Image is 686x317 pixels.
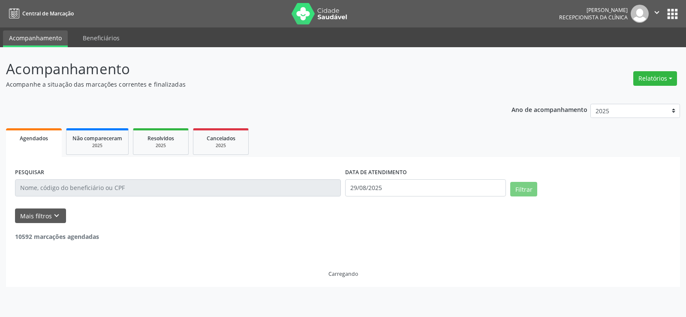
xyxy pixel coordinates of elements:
p: Ano de acompanhamento [511,104,587,115]
label: DATA DE ATENDIMENTO [345,166,407,179]
a: Central de Marcação [6,6,74,21]
label: PESQUISAR [15,166,44,179]
div: [PERSON_NAME] [559,6,628,14]
p: Acompanhe a situação das marcações correntes e finalizadas [6,80,478,89]
span: Recepcionista da clínica [559,14,628,21]
span: Cancelados [207,135,235,142]
img: img [631,5,649,23]
div: 2025 [199,142,242,149]
button: Relatórios [633,71,677,86]
button: apps [665,6,680,21]
input: Nome, código do beneficiário ou CPF [15,179,341,196]
a: Beneficiários [77,30,126,45]
strong: 10592 marcações agendadas [15,232,99,241]
a: Acompanhamento [3,30,68,47]
button: Filtrar [510,182,537,196]
button:  [649,5,665,23]
span: Não compareceram [72,135,122,142]
span: Resolvidos [147,135,174,142]
span: Agendados [20,135,48,142]
div: Carregando [328,270,358,278]
i: keyboard_arrow_down [52,211,61,220]
input: Selecione um intervalo [345,179,506,196]
div: 2025 [139,142,182,149]
span: Central de Marcação [22,10,74,17]
i:  [652,8,662,17]
div: 2025 [72,142,122,149]
p: Acompanhamento [6,58,478,80]
button: Mais filtroskeyboard_arrow_down [15,208,66,223]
